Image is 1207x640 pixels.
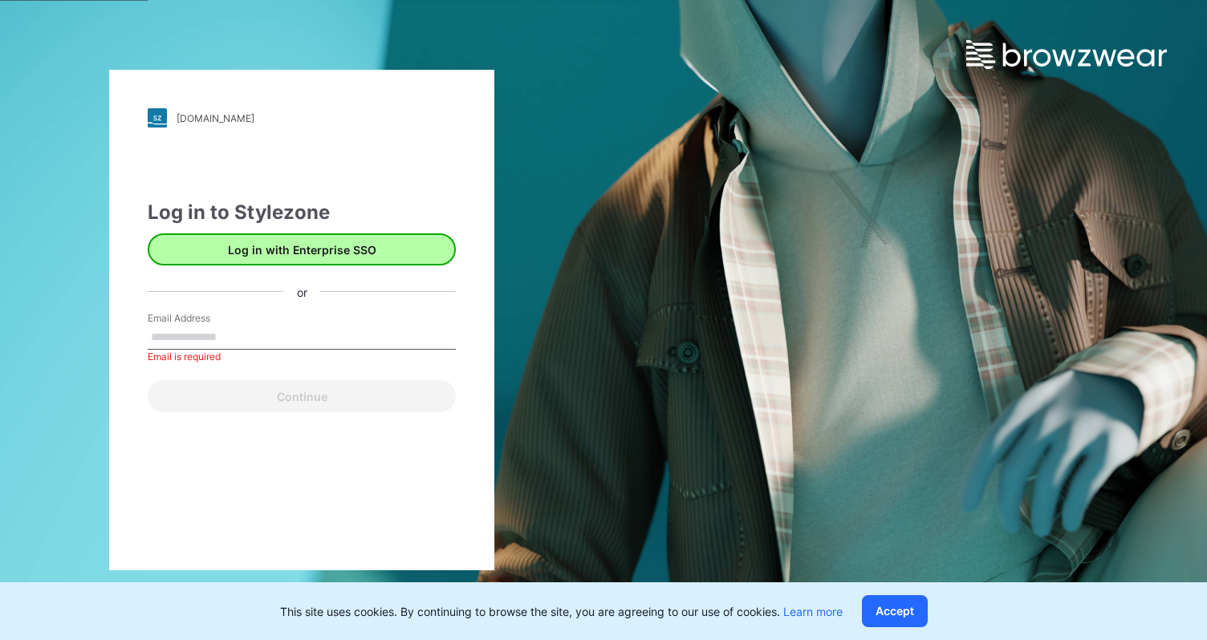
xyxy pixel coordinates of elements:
[148,108,456,128] a: [DOMAIN_NAME]
[783,605,843,618] a: Learn more
[148,198,456,227] div: Log in to Stylezone
[284,283,320,300] div: or
[177,112,254,124] div: [DOMAIN_NAME]
[966,40,1167,69] img: browzwear-logo.e42bd6dac1945053ebaf764b6aa21510.svg
[148,108,167,128] img: stylezone-logo.562084cfcfab977791bfbf7441f1a819.svg
[862,595,928,627] button: Accept
[280,603,843,620] p: This site uses cookies. By continuing to browse the site, you are agreeing to our use of cookies.
[148,233,456,265] button: Log in with Enterprise SSO
[148,350,456,364] div: Email is required
[148,311,260,326] label: Email Address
